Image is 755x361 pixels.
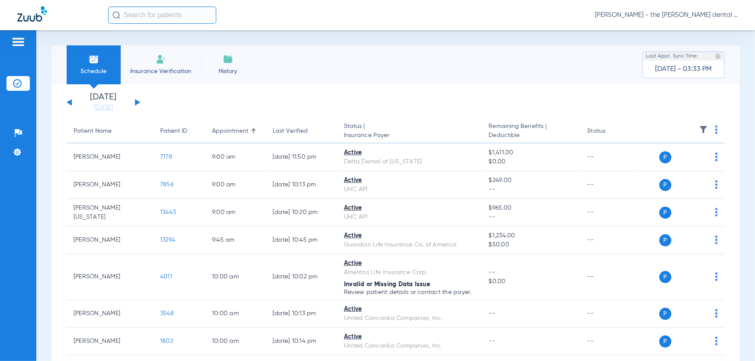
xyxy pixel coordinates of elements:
iframe: Chat Widget [712,319,755,361]
span: 3548 [160,310,174,316]
td: 9:00 AM [205,199,266,227]
span: P [659,308,671,320]
img: group-dot-blue.svg [715,125,718,134]
img: x.svg [696,208,704,217]
span: [PERSON_NAME] - the [PERSON_NAME] dental group inc [595,11,738,19]
td: -- [581,199,639,227]
td: [DATE] 10:13 PM [266,171,337,199]
div: Last Verified [273,127,308,136]
span: -- [489,268,574,277]
td: [PERSON_NAME] [67,254,153,300]
div: Active [344,176,475,185]
div: Active [344,259,475,268]
div: Active [344,332,475,342]
td: -- [581,300,639,328]
span: Schedule [73,67,114,76]
img: group-dot-blue.svg [715,309,718,318]
div: Delta Dental of [US_STATE] [344,157,475,166]
span: $965.00 [489,204,574,213]
img: group-dot-blue.svg [715,153,718,161]
td: [PERSON_NAME] [67,300,153,328]
img: last sync help info [715,53,721,59]
img: x.svg [696,153,704,161]
td: [DATE] 10:13 PM [266,300,337,328]
th: Status | [337,119,482,144]
span: 13443 [160,209,176,215]
img: group-dot-blue.svg [715,236,718,244]
div: United Concordia Companies, Inc. [344,342,475,351]
div: Patient ID [160,127,198,136]
td: [PERSON_NAME] [67,328,153,355]
span: $0.00 [489,157,574,166]
div: UHC API [344,213,475,222]
td: [PERSON_NAME][US_STATE] [67,199,153,227]
div: UHC API [344,185,475,194]
img: Schedule [89,54,99,64]
span: -- [489,185,574,194]
span: History [207,67,248,76]
span: P [659,271,671,283]
span: 7178 [160,154,172,160]
span: Insurance Verification [127,67,194,76]
span: $1,234.00 [489,231,574,240]
div: Last Verified [273,127,330,136]
div: Patient Name [74,127,146,136]
span: P [659,179,671,191]
div: Guardian Life Insurance Co. of America [344,240,475,249]
td: 9:45 AM [205,227,266,254]
div: Active [344,231,475,240]
li: [DATE] [77,93,129,112]
img: x.svg [696,236,704,244]
td: [PERSON_NAME] [67,227,153,254]
td: [DATE] 10:45 PM [266,227,337,254]
span: $1,411.00 [489,148,574,157]
td: -- [581,171,639,199]
div: Active [344,148,475,157]
span: -- [489,338,495,344]
div: Appointment [212,127,248,136]
td: [PERSON_NAME] [67,144,153,171]
td: -- [581,144,639,171]
img: Zuub Logo [17,6,47,22]
span: $50.00 [489,240,574,249]
td: [DATE] 10:14 PM [266,328,337,355]
span: 13294 [160,237,175,243]
span: Last Appt. Sync Time: [646,52,698,61]
span: $249.00 [489,176,574,185]
img: x.svg [696,337,704,345]
img: x.svg [696,180,704,189]
span: Insurance Payer [344,131,475,140]
span: P [659,335,671,348]
img: filter.svg [699,125,708,134]
div: Patient Name [74,127,112,136]
div: Active [344,305,475,314]
span: P [659,234,671,246]
img: x.svg [696,309,704,318]
th: Status [581,119,639,144]
img: Manual Insurance Verification [156,54,166,64]
span: -- [489,213,574,222]
img: Search Icon [112,11,120,19]
td: -- [581,227,639,254]
td: 10:00 AM [205,254,266,300]
img: History [223,54,233,64]
input: Search for patients [108,6,216,24]
td: 9:00 AM [205,171,266,199]
img: group-dot-blue.svg [715,272,718,281]
span: 4011 [160,274,172,280]
div: United Concordia Companies, Inc. [344,314,475,323]
td: [DATE] 10:02 PM [266,254,337,300]
td: -- [581,254,639,300]
span: Invalid or Missing Data Issue [344,281,430,288]
span: 7856 [160,182,173,188]
img: group-dot-blue.svg [715,180,718,189]
td: 9:00 AM [205,144,266,171]
div: Appointment [212,127,259,136]
td: [DATE] 11:50 PM [266,144,337,171]
span: $0.00 [489,277,574,286]
a: [DATE] [77,103,129,112]
div: Active [344,204,475,213]
td: [DATE] 10:20 PM [266,199,337,227]
th: Remaining Benefits | [482,119,581,144]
